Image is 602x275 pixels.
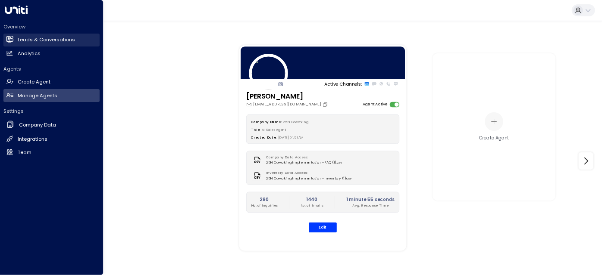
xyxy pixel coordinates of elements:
label: Inventory Data Access: [266,171,349,176]
a: Manage Agents [3,89,100,102]
div: Create Agent [479,135,509,142]
h3: [PERSON_NAME] [246,92,329,102]
h2: Settings [3,108,100,114]
h2: Agents [3,65,100,72]
p: Active Channels: [324,80,362,87]
span: 25N Coworking Implementation - FAQ (1).csv [266,160,342,165]
label: Agent Active [363,102,388,108]
button: Edit [309,222,337,232]
h2: Overview [3,23,100,30]
span: AI Sales Agent [262,127,286,132]
a: Team [3,146,100,159]
h2: Create Agent [18,78,50,86]
img: 84_headshot.jpg [249,54,288,93]
a: Create Agent [3,76,100,89]
span: [DATE] 01:51 AM [278,135,304,139]
label: Title: [251,127,260,132]
h2: Company Data [19,121,56,129]
h2: Integrations [18,136,47,143]
h2: 1440 [301,196,323,203]
h2: Team [18,149,31,156]
a: Analytics [3,47,100,60]
h2: 1 minute 55 seconds [346,196,395,203]
h2: Leads & Conversations [18,36,75,43]
label: Company Data Access: [266,155,339,161]
button: Copy [323,102,329,107]
p: No. of Inquiries [251,203,277,208]
label: Company Name: [251,120,281,124]
p: No. of Emails [301,203,323,208]
h2: Analytics [18,50,41,57]
label: Created Date: [251,135,276,139]
div: [EMAIL_ADDRESS][DOMAIN_NAME] [246,102,329,108]
span: 25N Coworking [283,120,308,124]
a: Integrations [3,133,100,145]
a: Company Data [3,118,100,132]
p: Avg. Response Time [346,203,395,208]
span: 25N Coworking Implementation - Inventory (1).csv [266,176,352,181]
h2: 290 [251,196,277,203]
h2: Manage Agents [18,92,57,99]
a: Leads & Conversations [3,34,100,46]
